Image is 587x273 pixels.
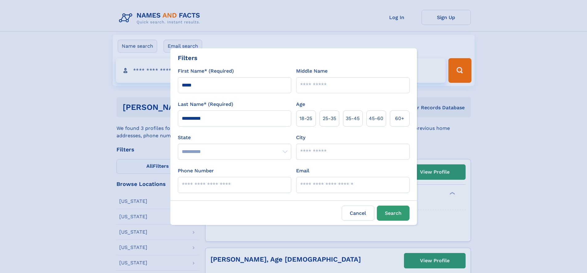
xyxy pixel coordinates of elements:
span: 35‑45 [346,115,360,122]
div: Filters [178,53,198,62]
label: Last Name* (Required) [178,101,233,108]
label: Phone Number [178,167,214,175]
label: Email [296,167,309,175]
span: 18‑25 [300,115,312,122]
label: City [296,134,305,141]
label: First Name* (Required) [178,67,234,75]
label: State [178,134,291,141]
label: Cancel [342,206,374,221]
span: 45‑60 [369,115,383,122]
label: Age [296,101,305,108]
span: 25‑35 [323,115,336,122]
label: Middle Name [296,67,328,75]
span: 60+ [395,115,404,122]
button: Search [377,206,410,221]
